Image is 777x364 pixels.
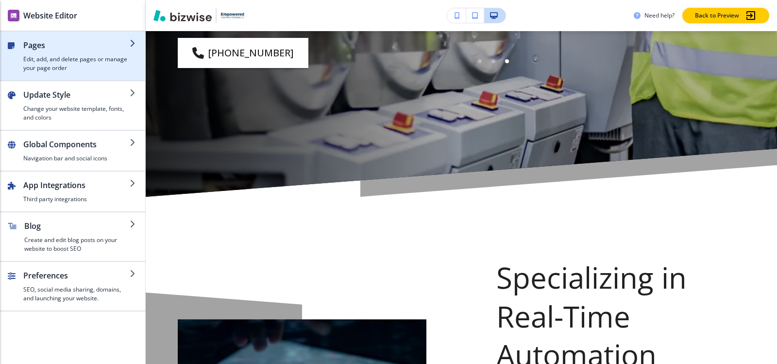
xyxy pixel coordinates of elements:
[23,285,130,303] h4: SEO, social media sharing, domains, and launching your website.
[220,12,247,18] img: Your Logo
[178,38,308,68] a: [PHONE_NUMBER]
[23,104,130,122] h4: Change your website template, fonts, and colors
[682,8,769,23] button: Back to Preview
[23,154,130,163] h4: Navigation bar and social icons
[8,10,19,21] img: editor icon
[23,39,130,51] h2: Pages
[23,179,130,191] h2: App Integrations
[24,236,130,253] h4: Create and edit blog posts on your website to boost SEO
[23,195,130,204] h4: Third party integrations
[24,220,130,232] h2: Blog
[153,10,212,21] img: Bizwise Logo
[23,10,77,21] h2: Website Editor
[23,139,130,150] h2: Global Components
[23,270,130,281] h2: Preferences
[695,11,739,20] p: Back to Preview
[644,11,675,20] h3: Need help?
[23,89,130,101] h2: Update Style
[23,55,130,72] h4: Edit, add, and delete pages or manage your page order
